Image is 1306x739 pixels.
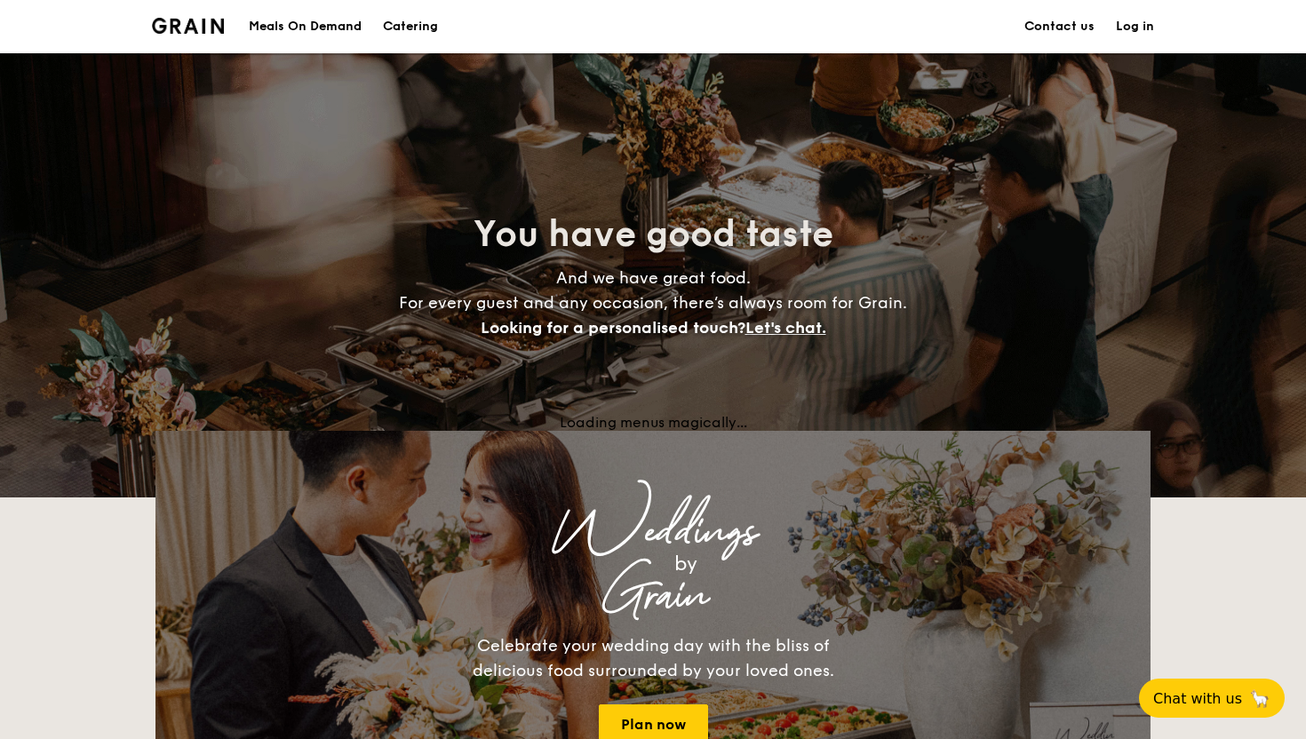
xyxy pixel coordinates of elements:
div: Celebrate your wedding day with the bliss of delicious food surrounded by your loved ones. [453,633,853,683]
div: Weddings [312,516,994,548]
span: Let's chat. [745,318,826,338]
div: Loading menus magically... [155,414,1151,431]
div: by [378,548,994,580]
span: Chat with us [1153,690,1242,707]
a: Logotype [152,18,224,34]
button: Chat with us🦙 [1139,679,1285,718]
img: Grain [152,18,224,34]
span: 🦙 [1249,688,1270,709]
div: Grain [312,580,994,612]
